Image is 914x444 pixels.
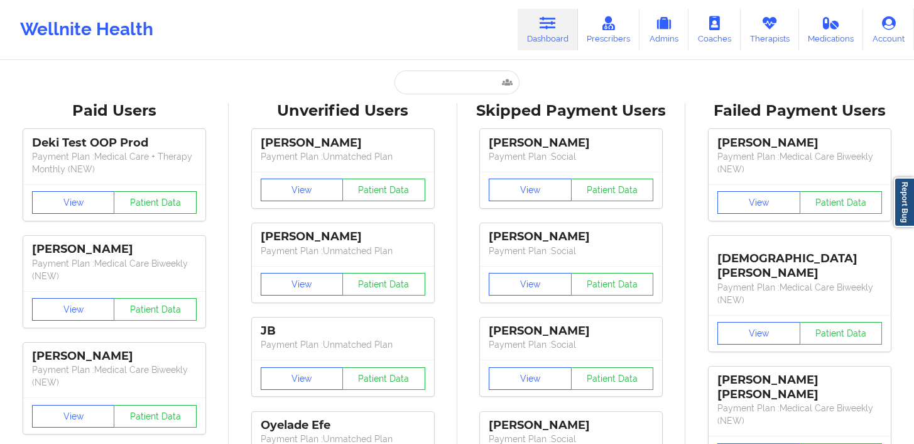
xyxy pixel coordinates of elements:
[799,9,864,50] a: Medications
[261,367,344,390] button: View
[863,9,914,50] a: Account
[717,281,882,306] p: Payment Plan : Medical Care Biweekly (NEW)
[32,242,197,257] div: [PERSON_NAME]
[32,191,115,214] button: View
[717,191,800,214] button: View
[489,338,653,351] p: Payment Plan : Social
[261,338,425,351] p: Payment Plan : Unmatched Plan
[261,418,425,433] div: Oyelade Efe
[717,242,882,280] div: [DEMOGRAPHIC_DATA][PERSON_NAME]
[237,101,449,121] div: Unverified Users
[32,364,197,389] p: Payment Plan : Medical Care Biweekly (NEW)
[261,245,425,257] p: Payment Plan : Unmatched Plan
[717,136,882,150] div: [PERSON_NAME]
[639,9,688,50] a: Admins
[894,177,914,227] a: Report Bug
[489,324,653,338] div: [PERSON_NAME]
[489,245,653,257] p: Payment Plan : Social
[800,191,883,214] button: Patient Data
[800,322,883,345] button: Patient Data
[717,373,882,402] div: [PERSON_NAME] [PERSON_NAME]
[261,136,425,150] div: [PERSON_NAME]
[489,136,653,150] div: [PERSON_NAME]
[32,298,115,321] button: View
[571,273,654,296] button: Patient Data
[694,101,905,121] div: Failed Payment Users
[489,179,572,201] button: View
[32,349,197,364] div: [PERSON_NAME]
[261,179,344,201] button: View
[741,9,799,50] a: Therapists
[342,273,425,296] button: Patient Data
[578,9,640,50] a: Prescribers
[571,179,654,201] button: Patient Data
[9,101,220,121] div: Paid Users
[114,405,197,428] button: Patient Data
[489,418,653,433] div: [PERSON_NAME]
[261,324,425,338] div: JB
[342,179,425,201] button: Patient Data
[688,9,741,50] a: Coaches
[114,191,197,214] button: Patient Data
[261,230,425,244] div: [PERSON_NAME]
[717,150,882,175] p: Payment Plan : Medical Care Biweekly (NEW)
[261,150,425,163] p: Payment Plan : Unmatched Plan
[518,9,578,50] a: Dashboard
[114,298,197,321] button: Patient Data
[32,405,115,428] button: View
[32,150,197,175] p: Payment Plan : Medical Care + Therapy Monthly (NEW)
[342,367,425,390] button: Patient Data
[489,150,653,163] p: Payment Plan : Social
[571,367,654,390] button: Patient Data
[489,367,572,390] button: View
[261,273,344,296] button: View
[466,101,677,121] div: Skipped Payment Users
[717,322,800,345] button: View
[32,257,197,282] p: Payment Plan : Medical Care Biweekly (NEW)
[489,273,572,296] button: View
[717,402,882,427] p: Payment Plan : Medical Care Biweekly (NEW)
[32,136,197,150] div: Deki Test OOP Prod
[489,230,653,244] div: [PERSON_NAME]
